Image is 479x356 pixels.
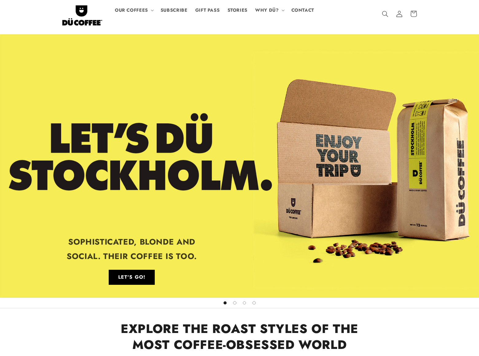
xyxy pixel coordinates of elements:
a: GIFT PASS [191,3,224,17]
a: SUBSCRIBE [157,3,191,17]
span: GIFT PASS [195,7,220,13]
span: STORIES [228,7,247,13]
button: Load slide 4 of 4 [249,298,259,308]
span: OUR COFFEES [115,7,148,13]
span: CONTACT [291,7,314,13]
span: WHY DÜ? [255,7,278,13]
span: SOPHISTICATED, BLONDE AND SOCIAL. THEIR COFFEE IS TOO. [67,236,197,262]
summary: OUR COFFEES [111,3,157,17]
button: Load slide 3 of 4 [240,298,249,308]
button: Load slide 1 of 4 [220,298,230,308]
span: SUBSCRIBE [161,7,188,13]
img: Let's Dü Coffee together! Coffee beans roasted in the style of world cities, coffee subscriptions... [62,2,102,25]
summary: Search [378,7,392,21]
a: CONTACT [287,3,318,17]
a: LET'S GO! [109,270,155,285]
button: Load slide 2 of 4 [230,298,240,308]
summary: WHY DÜ? [251,3,287,17]
a: STORIES [224,3,251,17]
